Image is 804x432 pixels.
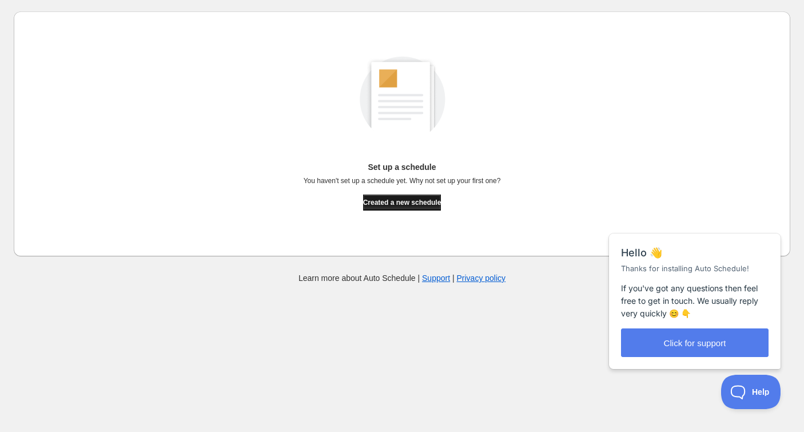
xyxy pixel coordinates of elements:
a: Support [422,274,450,283]
iframe: Help Scout Beacon - Messages and Notifications [603,205,787,375]
p: You haven't set up a schedule yet. Why not set up your first one? [304,176,501,185]
iframe: Help Scout Beacon - Open [721,375,781,409]
button: Created a new schedule [363,195,441,211]
p: Learn more about Auto Schedule | | [298,272,506,284]
a: Privacy policy [457,274,506,283]
span: Created a new schedule [363,198,441,207]
p: Set up a schedule [304,161,501,173]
